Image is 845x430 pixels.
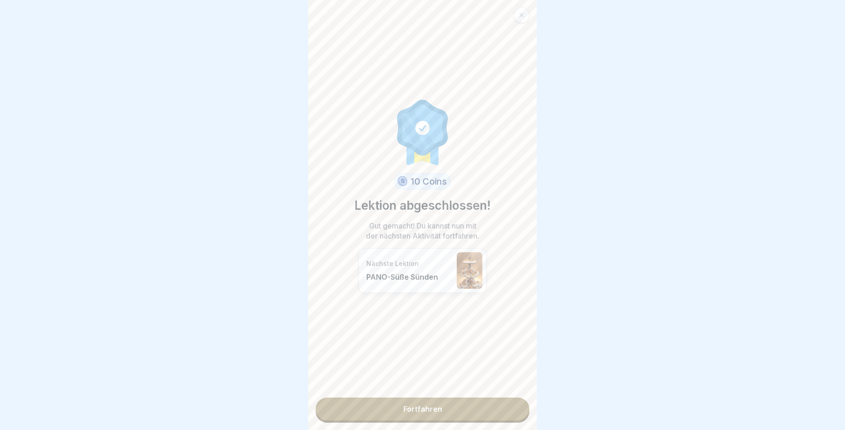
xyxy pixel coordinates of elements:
[363,221,482,241] p: Gut gemacht! Du kannst nun mit der nächsten Aktivität fortfahren.
[316,398,529,420] a: Fortfahren
[354,197,491,214] p: Lektion abgeschlossen!
[394,173,451,190] div: 10 Coins
[396,175,409,188] img: coin.svg
[366,272,452,281] p: PANO-Süße Sünden
[392,97,453,166] img: completion.svg
[366,260,452,268] p: Nächste Lektion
